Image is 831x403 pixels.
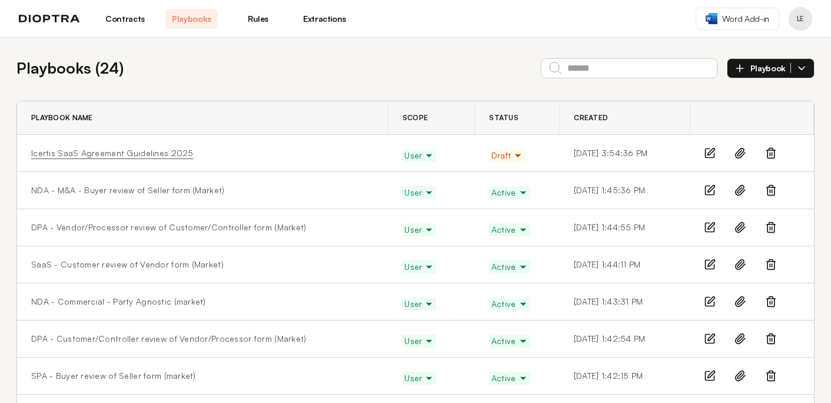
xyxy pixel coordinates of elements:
[402,223,436,236] button: User
[489,186,530,199] button: Active
[489,335,530,348] button: Active
[402,372,436,385] button: User
[491,187,528,199] span: Active
[560,135,690,172] td: [DATE] 3:54:36 PM
[31,184,224,196] a: NDA - M&A - Buyer review of Seller form (Market)
[491,224,528,236] span: Active
[750,63,791,74] span: Playbook
[560,172,690,209] td: [DATE] 1:45:36 PM
[404,372,434,384] span: User
[491,261,528,273] span: Active
[402,149,436,162] button: User
[31,333,306,345] a: DPA - Customer/Controller review of Vendor/Processor form (Market)
[31,370,196,382] a: SPA - Buyer review of Seller form (market)
[402,298,436,310] button: User
[696,8,779,30] a: Word Add-in
[489,223,530,236] button: Active
[489,149,525,162] button: Draft
[489,260,530,273] button: Active
[404,298,434,310] span: User
[16,57,124,80] h2: Playbooks ( 24 )
[404,150,434,161] span: User
[491,335,528,347] span: Active
[491,298,528,310] span: Active
[560,321,690,358] td: [DATE] 1:42:54 PM
[403,113,428,123] span: Scope
[789,7,812,31] button: Profile menu
[489,113,518,123] span: Status
[722,13,769,25] span: Word Add-in
[31,259,224,270] a: SaaS - Customer review of Vendor form (Market)
[560,358,690,395] td: [DATE] 1:42:15 PM
[491,150,523,161] span: Draft
[727,58,815,78] button: Playbook
[402,335,436,348] button: User
[560,246,690,283] td: [DATE] 1:44:11 PM
[491,372,528,384] span: Active
[574,113,608,123] span: Created
[560,209,690,246] td: [DATE] 1:44:55 PM
[19,15,80,23] img: logo
[404,261,434,273] span: User
[232,9,284,29] a: Rules
[31,296,206,308] a: NDA - Commercial - Party Agnostic (market)
[402,260,436,273] button: User
[489,298,530,310] button: Active
[31,147,194,159] a: Icertis SaaS Agreement Guidelines 2025
[404,224,434,236] span: User
[298,9,351,29] a: Extractions
[402,186,436,199] button: User
[404,335,434,347] span: User
[31,222,306,233] a: DPA - Vendor/Processor review of Customer/Controller form (Market)
[489,372,530,385] button: Active
[31,113,93,123] span: Playbook Name
[404,187,434,199] span: User
[165,9,218,29] a: Playbooks
[706,13,717,24] img: word
[99,9,151,29] a: Contracts
[560,283,690,321] td: [DATE] 1:43:31 PM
